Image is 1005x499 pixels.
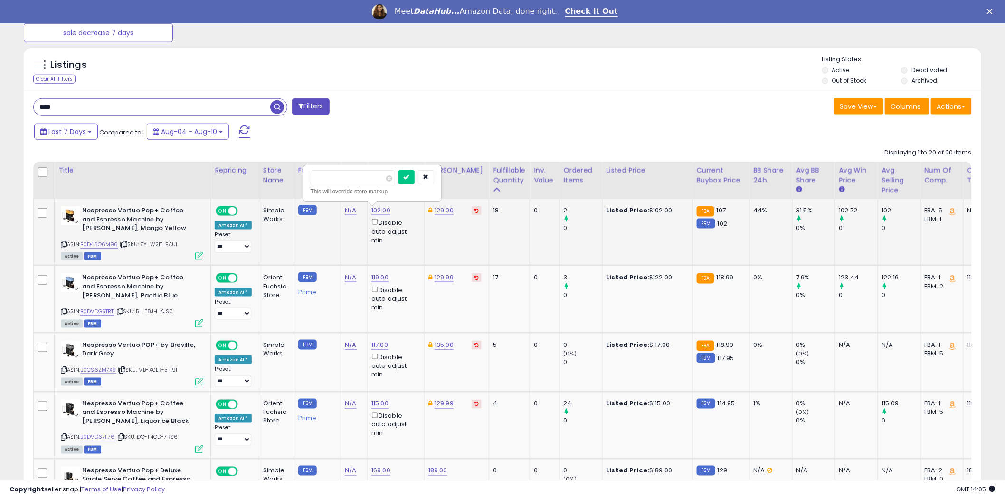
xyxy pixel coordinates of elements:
[345,206,356,215] a: N/A
[607,273,685,282] div: $122.00
[882,165,917,195] div: Avg Selling Price
[882,224,920,232] div: 0
[298,272,317,282] small: FBM
[882,291,920,299] div: 0
[839,291,878,299] div: 0
[534,165,555,185] div: Inv. value
[61,467,80,486] img: 31rqM4KmmfL._SL40_.jpg
[395,7,558,16] div: Meet Amazon Data, done right.
[345,273,356,282] a: N/A
[298,165,337,175] div: Fulfillment
[754,400,785,408] div: 1%
[263,165,290,185] div: Store Name
[61,341,203,385] div: ASIN:
[925,349,956,358] div: FBM: 5
[116,433,178,441] span: | SKU: DQ-F4QD-7RS6
[115,307,173,315] span: | SKU: 5L-T8JH-KJS0
[298,466,317,476] small: FBM
[565,7,618,17] a: Check It Out
[80,366,116,374] a: B0CS6ZM7X9
[839,185,845,194] small: Avg Win Price.
[839,206,878,215] div: 102.72
[61,400,203,452] div: ASIN:
[796,341,835,349] div: 0%
[925,341,956,349] div: FBA: 1
[796,291,835,299] div: 0%
[435,399,454,409] a: 129.99
[697,466,715,476] small: FBM
[564,273,602,282] div: 3
[697,341,714,351] small: FBA
[161,127,217,136] span: Aug-04 - Aug-10
[754,165,788,185] div: BB Share 24h.
[82,273,198,302] b: Nespresso Vertuo Pop+ Coffee and Espresso Machine by [PERSON_NAME], Pacific Blue
[263,206,287,223] div: Simple Works
[82,341,198,361] b: Nespresso Vertuo POP+ by Breville, Dark Grey
[84,378,101,386] span: FBM
[371,399,389,409] a: 115.00
[796,350,810,357] small: (0%)
[80,307,114,316] a: B0DVDG5TRT
[215,288,252,297] div: Amazon AI *
[61,320,83,328] span: All listings currently available for purchase on Amazon
[564,358,602,366] div: 0
[534,273,552,282] div: 0
[607,165,689,175] div: Listed Price
[607,467,685,475] div: $189.00
[925,467,956,475] div: FBA: 2
[345,340,356,350] a: N/A
[215,366,252,387] div: Preset:
[534,400,552,408] div: 0
[493,467,522,475] div: 0
[215,231,252,253] div: Preset:
[832,77,867,85] label: Out of Stock
[839,273,878,282] div: 123.44
[9,485,165,494] div: seller snap | |
[371,285,417,312] div: Disable auto adjust min
[796,273,835,282] div: 7.6%
[717,273,734,282] span: 118.99
[298,411,333,422] div: Prime
[50,58,87,72] h5: Listings
[428,466,447,476] a: 189.00
[61,206,80,225] img: 31GYXCcF7dL._SL40_.jpg
[217,341,228,349] span: ON
[987,9,996,14] div: Close
[428,165,485,175] div: [PERSON_NAME]
[925,282,956,291] div: FBM: 2
[61,273,80,292] img: 31PbkWsP6WL._SL40_.jpg
[84,446,101,454] span: FBM
[885,148,972,157] div: Displaying 1 to 20 of 20 items
[371,273,389,282] a: 119.00
[263,467,287,493] div: Simple Works CA
[435,273,454,282] a: 129.99
[147,124,229,140] button: Aug-04 - Aug-10
[796,409,810,416] small: (0%)
[99,128,143,137] span: Compared to:
[697,353,715,363] small: FBM
[822,55,981,64] p: Listing States:
[564,350,577,357] small: (0%)
[697,219,715,229] small: FBM
[61,341,80,360] img: 31JNGREHRWL._SL40_.jpg
[217,207,228,215] span: ON
[564,291,602,299] div: 0
[82,206,198,235] b: Nespresso Vertuo Pop+ Coffee and Espresso Machine by [PERSON_NAME], Mango Yellow
[237,207,252,215] span: OFF
[931,98,972,115] button: Actions
[882,467,913,475] div: N/A
[123,485,165,494] a: Privacy Policy
[891,102,921,111] span: Columns
[9,485,44,494] strong: Copyright
[957,485,996,494] span: 2025-08-18 14:05 GMT
[493,400,522,408] div: 4
[61,273,203,326] div: ASIN:
[564,224,602,232] div: 0
[607,341,685,349] div: $117.00
[311,187,434,196] div: This will override store markup
[911,66,947,74] label: Deactivated
[24,23,173,42] button: sale decrease 7 days
[564,341,602,349] div: 0
[796,417,835,425] div: 0%
[493,273,522,282] div: 17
